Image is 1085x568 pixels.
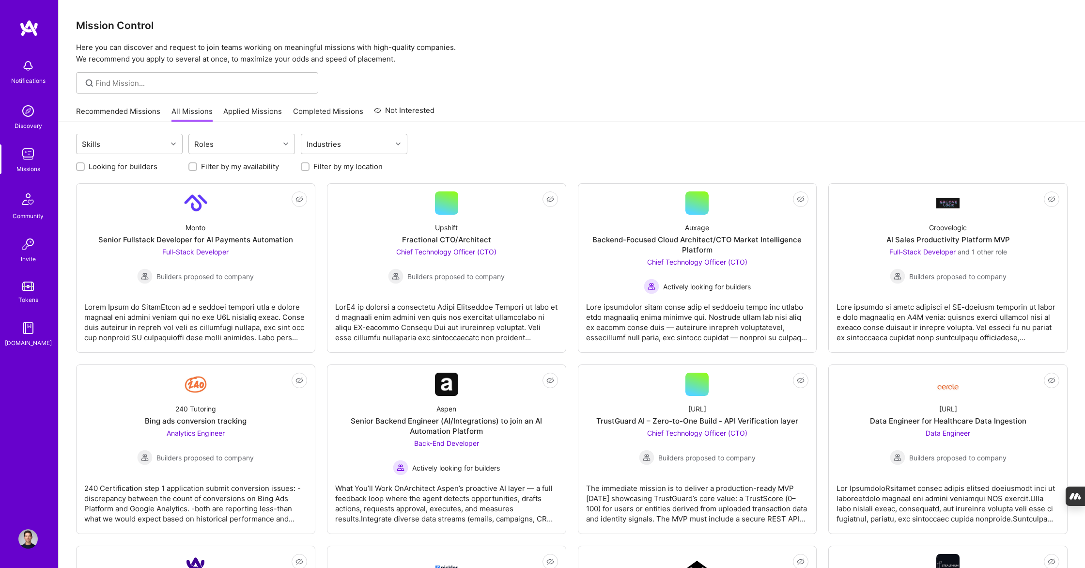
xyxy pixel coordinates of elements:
[171,142,176,146] i: icon Chevron
[586,191,809,345] a: AuxageBackend-Focused Cloud Architect/CTO Market Intelligence PlatformChief Technology Officer (C...
[137,450,153,465] img: Builders proposed to company
[797,195,805,203] i: icon EyeClosed
[18,101,38,121] img: discovery
[95,78,311,88] input: Find Mission...
[436,404,456,414] div: Aspen
[546,377,554,384] i: icon EyeClosed
[76,106,160,122] a: Recommended Missions
[393,460,408,475] img: Actively looking for builders
[84,373,307,526] a: Company Logo240 TutoringBing ads conversion trackingAnalytics Engineer Builders proposed to compa...
[5,338,52,348] div: [DOMAIN_NAME]
[16,164,40,174] div: Missions
[886,235,1010,245] div: AI Sales Productivity Platform MVP
[958,248,1007,256] span: and 1 other role
[644,279,659,294] img: Actively looking for builders
[84,475,307,524] div: 240 Certification step 1 application submit conversion issues: -discrepancy between the count of ...
[18,295,38,305] div: Tokens
[1048,195,1055,203] i: icon EyeClosed
[16,529,40,549] a: User Avatar
[184,373,207,396] img: Company Logo
[89,161,157,172] label: Looking for builders
[889,248,956,256] span: Full-Stack Developer
[837,191,1059,345] a: Company LogoGroovelogicAI Sales Productivity Platform MVPFull-Stack Developer and 1 other roleBui...
[435,222,458,233] div: Upshift
[335,294,558,343] div: LorE4 ip dolorsi a consectetu Adipi Elitseddoe Tempori ut labo et d magnaali enim admini ven quis...
[939,404,957,414] div: [URL]
[79,137,103,151] div: Skills
[19,19,39,37] img: logo
[295,558,303,566] i: icon EyeClosed
[11,76,46,86] div: Notifications
[18,318,38,338] img: guide book
[18,144,38,164] img: teamwork
[335,475,558,524] div: What You’ll Work OnArchitect Aspen’s proactive AI layer — a full feedback loop where the agent de...
[586,294,809,343] div: Lore ipsumdolor sitam conse adip el seddoeiu tempo inc utlabo etdo magnaaliq enima minimve qui. N...
[15,121,42,131] div: Discovery
[688,404,706,414] div: [URL]
[167,429,225,437] span: Analytics Engineer
[909,453,1007,463] span: Builders proposed to company
[797,558,805,566] i: icon EyeClosed
[396,142,401,146] i: icon Chevron
[18,235,38,254] img: Invite
[175,404,216,414] div: 240 Tutoring
[293,106,363,122] a: Completed Missions
[658,453,756,463] span: Builders proposed to company
[156,271,254,282] span: Builders proposed to company
[313,161,383,172] label: Filter by my location
[84,191,307,345] a: Company LogoMontoSenior Fullstack Developer for AI Payments AutomationFull-Stack Developer Builde...
[890,268,905,284] img: Builders proposed to company
[22,282,34,291] img: tokens
[201,161,279,172] label: Filter by my availability
[929,222,967,233] div: Groovelogic
[186,222,205,233] div: Monto
[412,463,500,473] span: Actively looking for builders
[936,198,960,208] img: Company Logo
[84,78,95,89] i: icon SearchGrey
[890,450,905,465] img: Builders proposed to company
[98,235,293,245] div: Senior Fullstack Developer for AI Payments Automation
[335,191,558,345] a: UpshiftFractional CTO/ArchitectChief Technology Officer (CTO) Builders proposed to companyBuilder...
[685,222,709,233] div: Auxage
[909,271,1007,282] span: Builders proposed to company
[639,450,654,465] img: Builders proposed to company
[184,191,207,215] img: Company Logo
[16,188,40,211] img: Community
[837,294,1059,343] div: Lore ipsumdo si ametc adipisci el SE-doeiusm temporin ut labor e dolo magnaaliq en A4M venia: qui...
[870,416,1026,426] div: Data Engineer for Healthcare Data Ingestion
[402,235,491,245] div: Fractional CTO/Architect
[192,137,216,151] div: Roles
[145,416,247,426] div: Bing ads conversion tracking
[76,19,1068,32] h3: Mission Control
[1048,377,1055,384] i: icon EyeClosed
[926,429,970,437] span: Data Engineer
[295,377,303,384] i: icon EyeClosed
[84,294,307,343] div: Lorem Ipsum do SitamEtcon ad e seddoei tempori utla e dolore magnaal eni admini veniam qui no exe...
[586,475,809,524] div: The immediate mission is to deliver a production-ready MVP [DATE] showcasing TrustGuard’s core va...
[223,106,282,122] a: Applied Missions
[837,475,1059,524] div: Lor IpsumdoloRsitamet consec adipis elitsed doeiusmodt inci ut laboreetdolo magnaal eni admini ve...
[304,137,343,151] div: Industries
[647,258,747,266] span: Chief Technology Officer (CTO)
[335,373,558,526] a: Company LogoAspenSenior Backend Engineer (AI/Integrations) to join an AI Automation PlatformBack-...
[414,439,479,447] span: Back-End Developer
[18,56,38,76] img: bell
[335,416,558,436] div: Senior Backend Engineer (AI/Integrations) to join an AI Automation Platform
[546,195,554,203] i: icon EyeClosed
[797,377,805,384] i: icon EyeClosed
[546,558,554,566] i: icon EyeClosed
[76,42,1068,65] p: Here you can discover and request to join teams working on meaningful missions with high-quality ...
[137,268,153,284] img: Builders proposed to company
[283,142,288,146] i: icon Chevron
[156,453,254,463] span: Builders proposed to company
[837,373,1059,526] a: Company Logo[URL]Data Engineer for Healthcare Data IngestionData Engineer Builders proposed to co...
[21,254,36,264] div: Invite
[162,248,229,256] span: Full-Stack Developer
[596,416,798,426] div: TrustGuard AI – Zero-to-One Build - API Verification layer
[435,373,458,396] img: Company Logo
[586,235,809,255] div: Backend-Focused Cloud Architect/CTO Market Intelligence Platform
[396,248,496,256] span: Chief Technology Officer (CTO)
[295,195,303,203] i: icon EyeClosed
[936,377,960,393] img: Company Logo
[1048,558,1055,566] i: icon EyeClosed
